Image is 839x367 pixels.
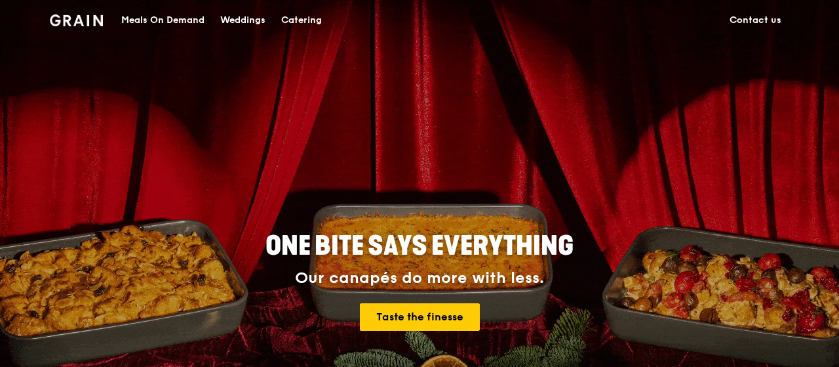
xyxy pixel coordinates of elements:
a: Catering [273,1,330,40]
span: ONE BITE SAYS EVERYTHING [265,230,574,262]
div: Catering [281,1,322,40]
div: Our canapés do more with less. [184,269,655,288]
a: Contact us [722,1,789,40]
div: Weddings [220,1,265,40]
a: Weddings [212,1,273,40]
div: Meals On Demand [121,1,205,40]
img: Grain [50,14,103,26]
a: Taste the finesse [360,303,480,331]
